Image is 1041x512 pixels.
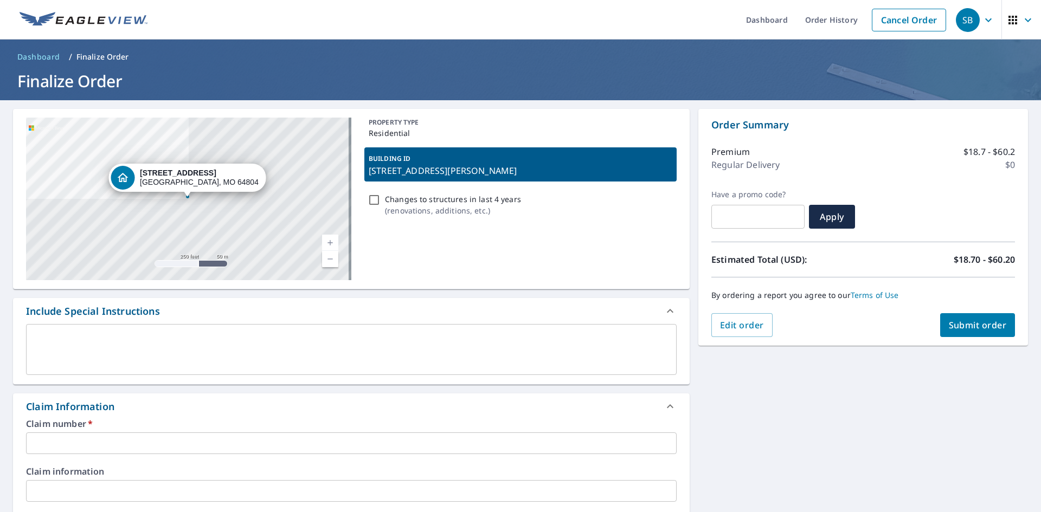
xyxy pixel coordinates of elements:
[963,145,1015,158] p: $18.7 - $60.2
[69,50,72,63] li: /
[20,12,147,28] img: EV Logo
[369,154,410,163] p: BUILDING ID
[956,8,980,32] div: SB
[76,51,129,62] p: Finalize Order
[13,298,690,324] div: Include Special Instructions
[108,164,266,197] div: Dropped pin, building 1, Residential property, 6220 Highland Dr Joplin, MO 64804
[711,290,1015,300] p: By ordering a report you agree to our
[26,467,677,476] label: Claim information
[949,319,1007,331] span: Submit order
[26,419,677,428] label: Claim number
[711,145,750,158] p: Premium
[711,158,780,171] p: Regular Delivery
[140,168,259,187] div: [GEOGRAPHIC_DATA], MO 64804
[13,393,690,419] div: Claim Information
[385,205,521,216] p: ( renovations, additions, etc. )
[720,319,764,331] span: Edit order
[954,253,1015,266] p: $18.70 - $60.20
[1005,158,1015,171] p: $0
[322,251,338,267] a: Current Level 17, Zoom Out
[851,290,899,300] a: Terms of Use
[872,9,946,31] a: Cancel Order
[369,118,672,127] p: PROPERTY TYPE
[711,190,805,199] label: Have a promo code?
[13,48,65,66] a: Dashboard
[13,48,1028,66] nav: breadcrumb
[26,304,160,319] div: Include Special Instructions
[369,164,672,177] p: [STREET_ADDRESS][PERSON_NAME]
[711,253,863,266] p: Estimated Total (USD):
[26,399,114,414] div: Claim Information
[322,235,338,251] a: Current Level 17, Zoom In
[711,118,1015,132] p: Order Summary
[385,193,521,205] p: Changes to structures in last 4 years
[940,313,1016,337] button: Submit order
[809,205,855,229] button: Apply
[369,127,672,139] p: Residential
[13,70,1028,92] h1: Finalize Order
[140,168,216,177] strong: [STREET_ADDRESS]
[818,211,846,223] span: Apply
[711,313,773,337] button: Edit order
[17,51,60,62] span: Dashboard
